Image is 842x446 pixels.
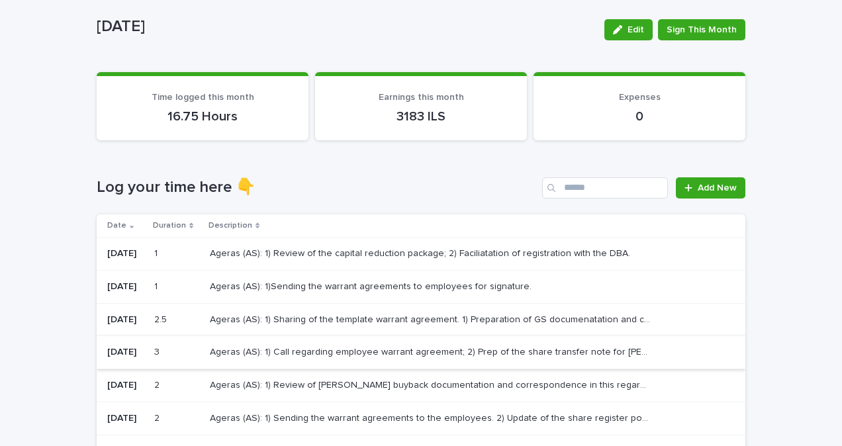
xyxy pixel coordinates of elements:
p: Ageras (AS): 1) Review of the capital reduction package; 2) Faciliatation of registration with th... [210,245,633,259]
a: Add New [676,177,745,199]
p: Ageras (AS): 1) Call regarding employee warrant agreement; 2) Prep of the share transfer note for... [210,344,654,358]
p: 1 [154,245,160,259]
span: Earnings this month [379,93,464,102]
p: 3 [154,344,162,358]
h1: Log your time here 👇 [97,178,537,197]
p: Duration [153,218,186,233]
p: 16.75 Hours [113,109,293,124]
p: [DATE] [107,281,144,292]
p: [DATE] [97,17,594,36]
p: 2 [154,377,162,391]
span: Time logged this month [152,93,254,102]
span: Add New [698,183,737,193]
p: Ageras (AS): 1) Sharing of the template warrant agreement. 1) Preparation of GS documenatation an... [210,312,654,326]
span: Expenses [619,93,661,102]
p: [DATE] [107,347,144,358]
span: Sign This Month [667,23,737,36]
tr: [DATE]2.52.5 Ageras (AS): 1) Sharing of the template warrant agreement. 1) Preparation of GS docu... [97,303,745,336]
tr: [DATE]11 Ageras (AS): 1) Review of the capital reduction package; 2) Faciliatation of registratio... [97,237,745,270]
tr: [DATE]33 Ageras (AS): 1) Call regarding employee warrant agreement; 2) Prep of the share transfer... [97,336,745,369]
button: Sign This Month [658,19,745,40]
p: 2.5 [154,312,169,326]
p: 3183 ILS [331,109,511,124]
tr: [DATE]22 Ageras (AS): 1) Review of [PERSON_NAME] buyback documentation and correspondence in this... [97,369,745,402]
tr: [DATE]22 Ageras (AS): 1) Sending the warrant agreements to the employees. 2) Update of the share ... [97,402,745,435]
tr: [DATE]11 Ageras (AS): 1)Sending the warrant agreements to employees for signature.Ageras (AS): 1)... [97,270,745,303]
p: Description [209,218,252,233]
p: 2 [154,410,162,424]
p: [DATE] [107,380,144,391]
p: Ageras (AS): 1)Sending the warrant agreements to employees for signature. [210,279,534,292]
p: 1 [154,279,160,292]
p: [DATE] [107,413,144,424]
p: Ageras (AS): 1) Review of Ariel buyback documentation and correspondence in this regard. 2) Facil... [210,377,654,391]
p: [DATE] [107,248,144,259]
p: [DATE] [107,314,144,326]
p: Date [107,218,126,233]
p: Ageras (AS): 1) Sending the warrant agreements to the employees. 2) Update of the share register ... [210,410,654,424]
input: Search [542,177,668,199]
span: Edit [628,25,644,34]
button: Edit [604,19,653,40]
p: 0 [549,109,729,124]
